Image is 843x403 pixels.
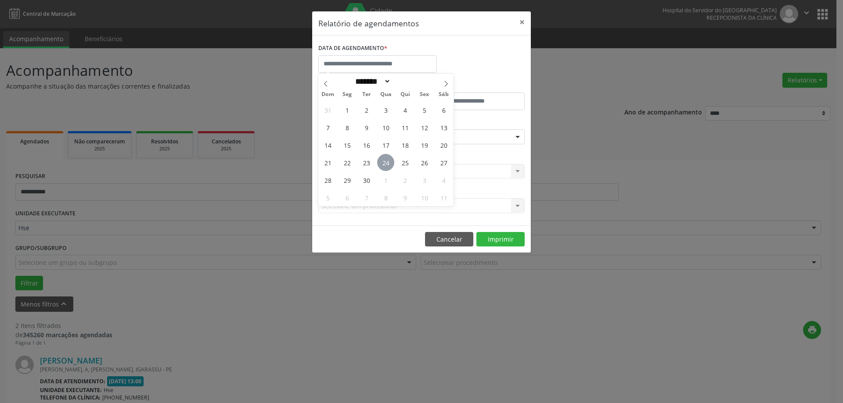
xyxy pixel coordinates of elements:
[377,189,394,206] span: Outubro 8, 2025
[396,92,415,97] span: Qui
[416,189,433,206] span: Outubro 10, 2025
[319,154,336,171] span: Setembro 21, 2025
[358,136,375,153] span: Setembro 16, 2025
[319,171,336,189] span: Setembro 28, 2025
[435,101,452,118] span: Setembro 6, 2025
[339,101,356,118] span: Setembro 1, 2025
[318,42,387,55] label: DATA DE AGENDAMENTO
[416,171,433,189] span: Outubro 3, 2025
[358,189,375,206] span: Outubro 7, 2025
[476,232,525,247] button: Imprimir
[396,171,414,189] span: Outubro 2, 2025
[435,119,452,136] span: Setembro 13, 2025
[391,77,420,86] input: Year
[339,189,356,206] span: Outubro 6, 2025
[339,119,356,136] span: Setembro 8, 2025
[338,92,357,97] span: Seg
[376,92,396,97] span: Qua
[319,136,336,153] span: Setembro 14, 2025
[396,101,414,118] span: Setembro 4, 2025
[425,232,473,247] button: Cancelar
[358,171,375,189] span: Setembro 30, 2025
[416,136,433,153] span: Setembro 19, 2025
[358,154,375,171] span: Setembro 23, 2025
[396,189,414,206] span: Outubro 9, 2025
[435,171,452,189] span: Outubro 4, 2025
[416,119,433,136] span: Setembro 12, 2025
[424,79,525,93] label: ATÉ
[358,101,375,118] span: Setembro 2, 2025
[377,119,394,136] span: Setembro 10, 2025
[358,119,375,136] span: Setembro 9, 2025
[435,189,452,206] span: Outubro 11, 2025
[318,18,419,29] h5: Relatório de agendamentos
[416,154,433,171] span: Setembro 26, 2025
[415,92,434,97] span: Sex
[319,101,336,118] span: Agosto 31, 2025
[318,92,338,97] span: Dom
[357,92,376,97] span: Ter
[513,11,531,33] button: Close
[339,154,356,171] span: Setembro 22, 2025
[396,119,414,136] span: Setembro 11, 2025
[319,189,336,206] span: Outubro 5, 2025
[377,101,394,118] span: Setembro 3, 2025
[396,136,414,153] span: Setembro 18, 2025
[377,136,394,153] span: Setembro 17, 2025
[319,119,336,136] span: Setembro 7, 2025
[396,154,414,171] span: Setembro 25, 2025
[377,171,394,189] span: Outubro 1, 2025
[435,154,452,171] span: Setembro 27, 2025
[339,136,356,153] span: Setembro 15, 2025
[377,154,394,171] span: Setembro 24, 2025
[339,171,356,189] span: Setembro 29, 2025
[416,101,433,118] span: Setembro 5, 2025
[435,136,452,153] span: Setembro 20, 2025
[434,92,454,97] span: Sáb
[352,77,391,86] select: Month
